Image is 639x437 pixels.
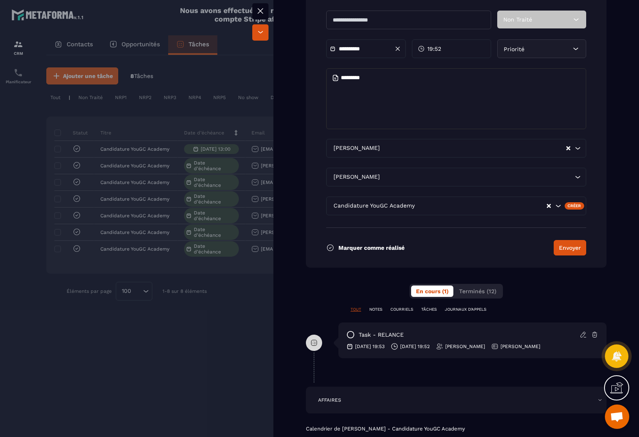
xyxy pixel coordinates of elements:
input: Search for option [381,144,565,153]
span: Priorité [504,46,524,52]
div: Ouvrir le chat [605,405,629,429]
span: Candidature YouGC Academy [331,201,416,210]
div: Search for option [326,197,586,215]
p: COURRIELS [390,307,413,312]
span: En cours (1) [416,288,448,294]
button: Clear Selected [566,145,570,151]
p: [PERSON_NAME] [445,343,485,350]
span: Non Traité [503,16,532,23]
p: [DATE] 19:53 [355,343,385,350]
span: [PERSON_NAME] [331,173,381,182]
input: Search for option [381,173,573,182]
p: AFFAIRES [318,397,341,403]
div: Search for option [326,168,586,186]
div: Créer [565,202,585,210]
p: task - RELANCE [359,331,404,339]
p: [DATE] 19:52 [400,343,430,350]
p: NOTES [369,307,382,312]
p: TOUT [351,307,361,312]
input: Search for option [416,201,546,210]
p: Calendrier de [PERSON_NAME] - Candidature YouGC Academy [306,426,607,432]
p: [PERSON_NAME] [500,343,540,350]
button: Terminés (12) [454,286,501,297]
button: Clear Selected [547,203,551,209]
p: JOURNAUX D'APPELS [445,307,486,312]
span: [PERSON_NAME] [331,144,381,153]
div: Search for option [326,139,586,158]
span: 19:52 [427,45,441,53]
p: TÂCHES [421,307,437,312]
button: Envoyer [554,240,586,255]
button: En cours (1) [411,286,453,297]
p: Marquer comme réalisé [338,244,405,251]
span: Terminés (12) [459,288,496,294]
